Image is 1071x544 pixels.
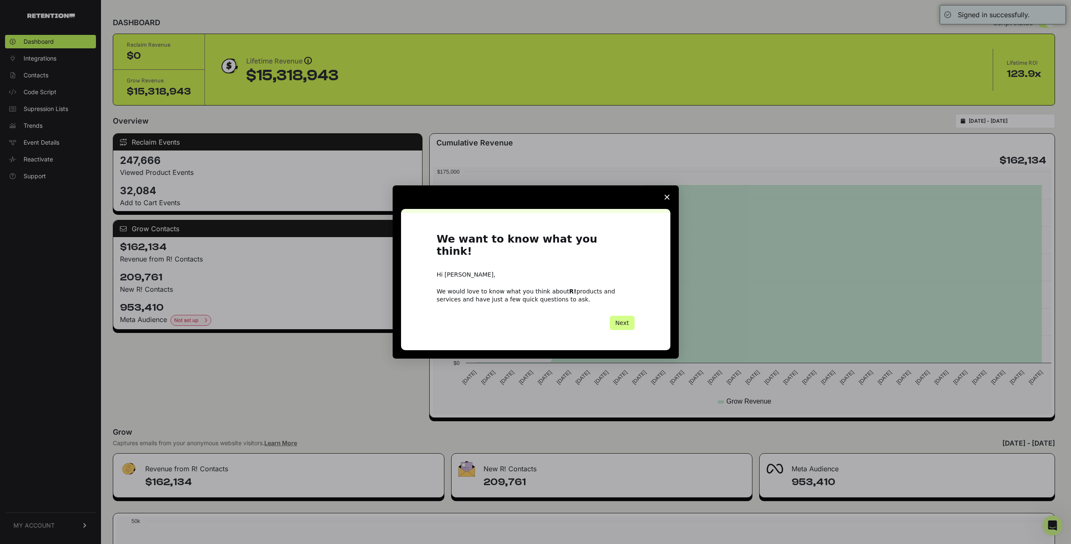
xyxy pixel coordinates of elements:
[437,271,635,279] div: Hi [PERSON_NAME],
[437,233,635,262] h1: We want to know what you think!
[655,185,679,209] span: Close survey
[610,316,635,330] button: Next
[437,288,635,303] div: We would love to know what you think about products and services and have just a few quick questi...
[569,288,577,295] b: R!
